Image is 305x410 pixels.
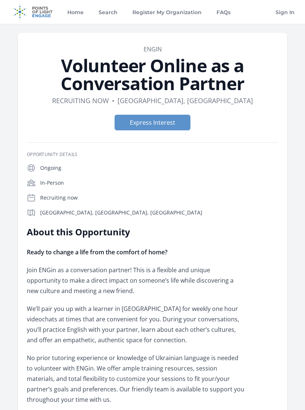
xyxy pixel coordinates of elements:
[118,95,253,106] dd: [GEOGRAPHIC_DATA], [GEOGRAPHIC_DATA]
[40,164,278,172] p: Ongoing
[27,353,244,405] p: No prior tutoring experience or knowledge of Ukrainian language is needed to volunteer with ENGin...
[144,45,162,53] a: ENGin
[112,95,115,106] div: •
[40,179,278,187] p: In-Person
[27,226,244,238] h2: About this Opportunity
[52,95,109,106] dd: Recruiting now
[27,303,244,345] p: We’ll pair you up with a learner in [GEOGRAPHIC_DATA] for weekly one hour videochats at times tha...
[27,248,167,256] strong: Ready to change a life from the comfort of home?
[40,209,278,216] p: [GEOGRAPHIC_DATA], [GEOGRAPHIC_DATA], [GEOGRAPHIC_DATA]
[115,115,190,130] button: Express Interest
[40,194,278,201] p: Recruiting now
[27,57,278,92] h1: Volunteer Online as a Conversation Partner
[27,152,278,158] h3: Opportunity Details
[27,265,244,296] p: Join ENGin as a conversation partner! This is a flexible and unique opportunity to make a direct ...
